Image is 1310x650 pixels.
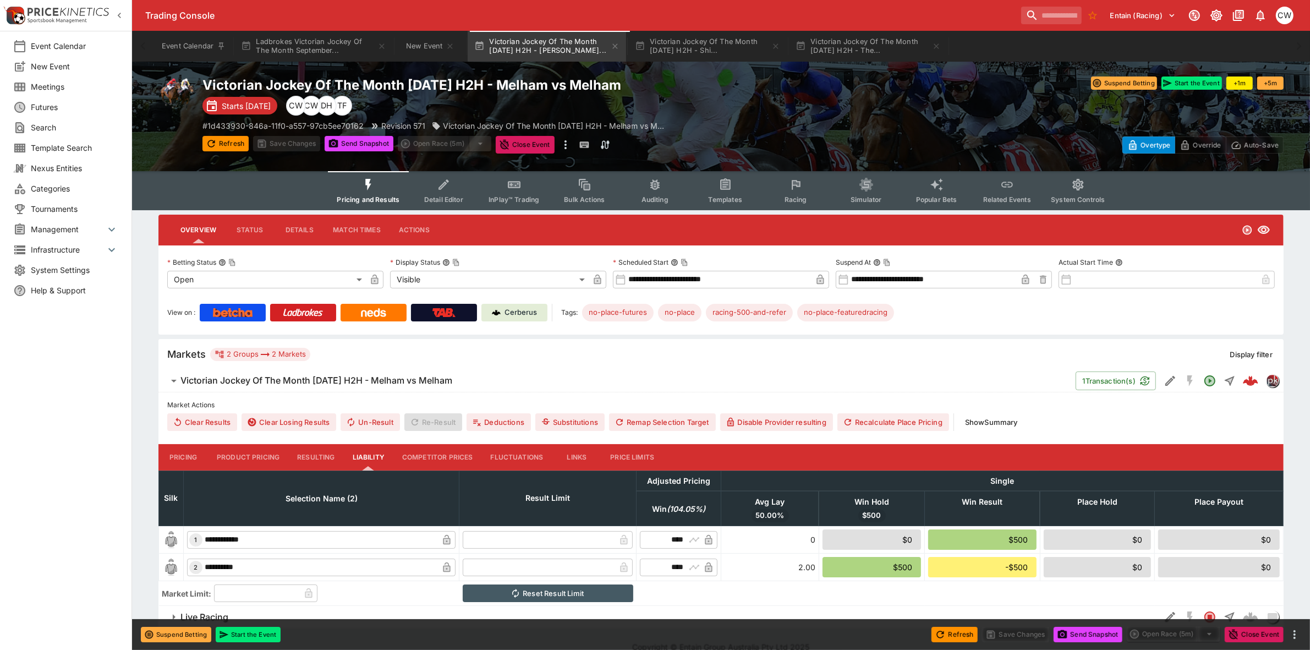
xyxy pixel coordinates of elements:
span: Related Events [983,195,1031,204]
span: no-place-futures [582,307,654,318]
button: Auto-Save [1226,136,1284,154]
img: Betcha [213,308,253,317]
div: -$500 [928,557,1037,577]
span: 50.00% [752,510,789,521]
p: Auto-Save [1244,139,1279,151]
button: Competitor Prices [393,444,482,471]
img: Sportsbook Management [28,18,87,23]
span: Tournaments [31,203,118,215]
img: TabNZ [432,308,456,317]
img: pricekinetics [1267,375,1279,387]
p: Overtype [1141,139,1170,151]
div: 0 [725,534,815,545]
button: Straight [1220,607,1240,627]
button: Copy To Clipboard [883,259,891,266]
button: Copy To Clipboard [228,259,236,266]
p: Override [1193,139,1221,151]
span: no-place-featuredracing [797,307,894,318]
label: Market Actions [167,397,1275,413]
div: Open [167,271,366,288]
span: InPlay™ Trading [489,195,539,204]
button: Deductions [467,413,531,431]
button: Reset Result Limit [463,585,633,602]
a: 2f61a188-2c4c-42ec-bb7f-06115ecabe5c [1240,370,1262,392]
div: $0 [1158,557,1280,577]
button: Details [275,217,324,243]
img: horse_racing.png [158,77,194,112]
button: Substitutions [535,413,605,431]
h6: Live Racing [180,611,228,623]
span: Search [31,122,118,133]
p: Display Status [390,258,440,267]
button: Send Snapshot [1054,627,1122,642]
th: Adjusted Pricing [637,471,721,491]
span: Meetings [31,81,118,92]
svg: Open [1242,225,1253,236]
p: Victorian Jockey Of The Month [DATE] H2H - Melham vs M... [443,120,664,132]
button: Connected to PK [1185,6,1204,25]
em: ( 104.05 %) [667,502,705,516]
button: New Event [395,31,465,62]
p: Copy To Clipboard [202,120,364,132]
div: Visible [390,271,589,288]
button: Victorian Jockey Of The Month [DATE] H2H - [PERSON_NAME]... [468,31,626,62]
img: blank-silk.png [162,531,180,549]
button: more [559,136,572,154]
svg: Visible [1257,223,1270,237]
button: Victorian Jockey Of The Month [DATE] H2H - The... [789,31,947,62]
button: Betting StatusCopy To Clipboard [218,259,226,266]
img: PriceKinetics [28,8,109,16]
button: Copy To Clipboard [681,259,688,266]
div: Tom Flynn [332,96,352,116]
button: Disable Provider resulting [720,413,833,431]
button: Price Limits [601,444,663,471]
p: Revision 571 [381,120,425,132]
span: Auditing [642,195,668,204]
div: Victorian Jockey Of The Month Sept 2025 H2H - Melham vs Melham [432,120,664,132]
button: Christopher Winter [1273,3,1297,28]
div: $0 [1044,529,1151,550]
span: Help & Support [31,285,118,296]
span: Templates [709,195,742,204]
span: Re-Result [404,413,462,431]
div: $0 [1158,529,1280,550]
button: +1m [1226,77,1253,90]
button: SGM Disabled [1180,607,1200,627]
div: Betting Target: cerberus [582,304,654,321]
button: Live Racing [158,606,1160,628]
span: Win Result [950,495,1015,509]
div: Chris Winter [286,96,306,116]
span: no-place [658,307,701,318]
button: +5m [1257,77,1284,90]
button: Suspend AtCopy To Clipboard [873,259,881,266]
span: Win Hold [842,495,901,509]
th: Silk [159,471,184,526]
button: more [1288,628,1301,641]
button: Remap Selection Target [609,413,716,431]
span: 2 [192,564,200,571]
span: Popular Bets [916,195,957,204]
button: Suspend Betting [1091,77,1157,90]
img: PriceKinetics Logo [3,4,25,26]
img: Cerberus [492,308,501,317]
span: Nexus Entities [31,162,118,174]
div: pricekinetics [1266,374,1279,387]
span: Infrastructure [31,244,105,255]
span: Bulk Actions [564,195,605,204]
img: logo-cerberus--red.svg [1243,373,1258,389]
span: Un-Result [341,413,399,431]
span: Win(104.05%) [640,502,717,516]
th: Single [721,471,1284,491]
div: Christopher Winter [1276,7,1293,24]
span: New Event [31,61,118,72]
button: Product Pricing [208,444,288,471]
button: Display filter [1224,346,1279,363]
button: Open [1200,371,1220,391]
div: 2f61a188-2c4c-42ec-bb7f-06115ecabe5c [1243,373,1258,389]
img: liveracing [1267,611,1279,623]
h3: Market Limit: [162,588,212,599]
p: Actual Start Time [1059,258,1113,267]
img: blank-silk.png [162,559,180,576]
div: Start From [1122,136,1284,154]
button: Display StatusCopy To Clipboard [442,259,450,266]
